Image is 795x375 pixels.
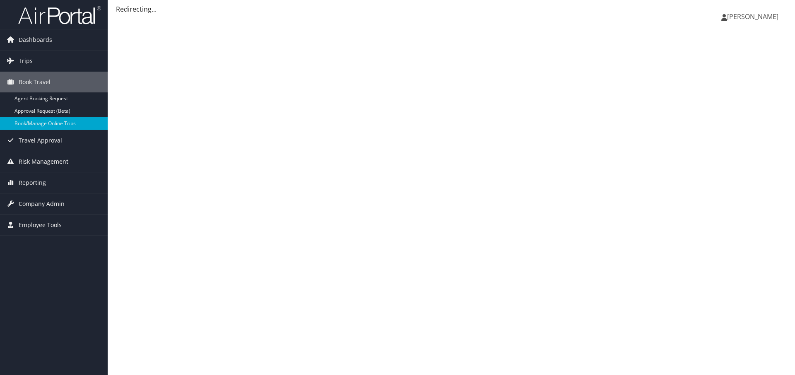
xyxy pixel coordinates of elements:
[19,130,62,151] span: Travel Approval
[727,12,778,21] span: [PERSON_NAME]
[19,72,51,92] span: Book Travel
[18,5,101,25] img: airportal-logo.png
[116,4,787,14] div: Redirecting...
[19,215,62,235] span: Employee Tools
[19,51,33,71] span: Trips
[19,29,52,50] span: Dashboards
[19,172,46,193] span: Reporting
[19,194,65,214] span: Company Admin
[19,151,68,172] span: Risk Management
[721,4,787,29] a: [PERSON_NAME]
